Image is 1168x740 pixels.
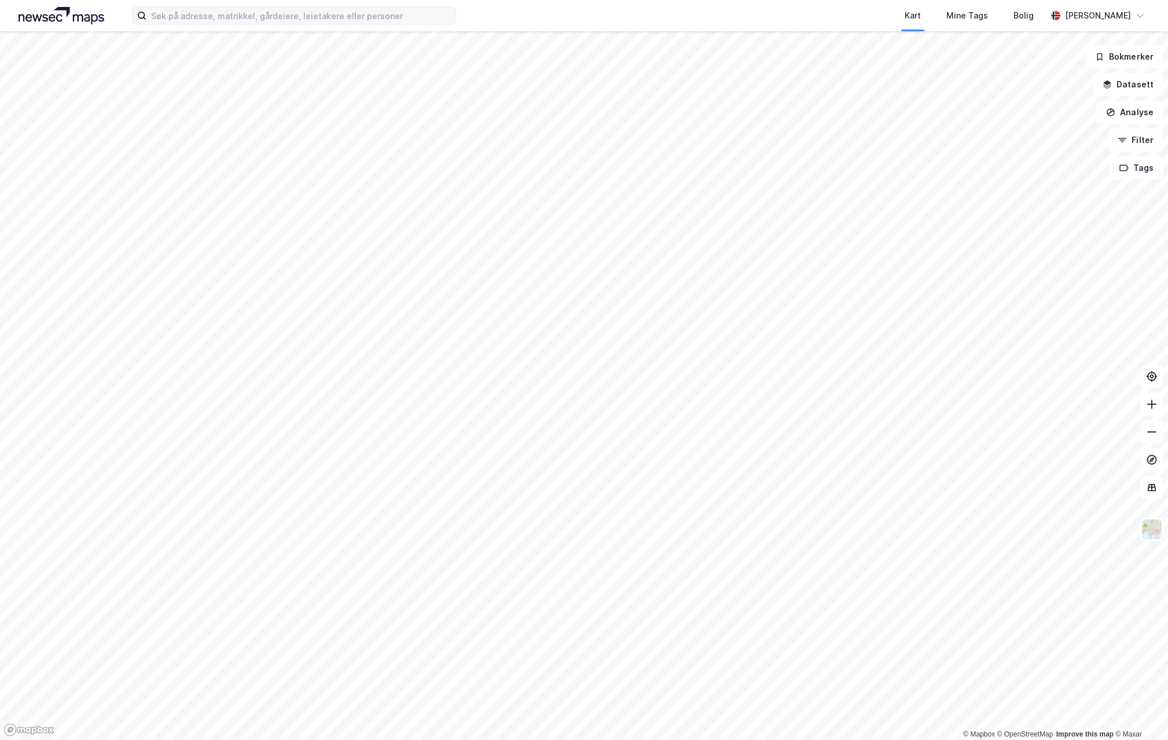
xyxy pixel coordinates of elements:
[946,9,988,23] div: Mine Tags
[1065,9,1131,23] div: [PERSON_NAME]
[19,7,104,24] img: logo.a4113a55bc3d86da70a041830d287a7e.svg
[146,7,456,24] input: Søk på adresse, matrikkel, gårdeiere, leietakere eller personer
[1110,684,1168,740] iframe: Chat Widget
[905,9,921,23] div: Kart
[1013,9,1034,23] div: Bolig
